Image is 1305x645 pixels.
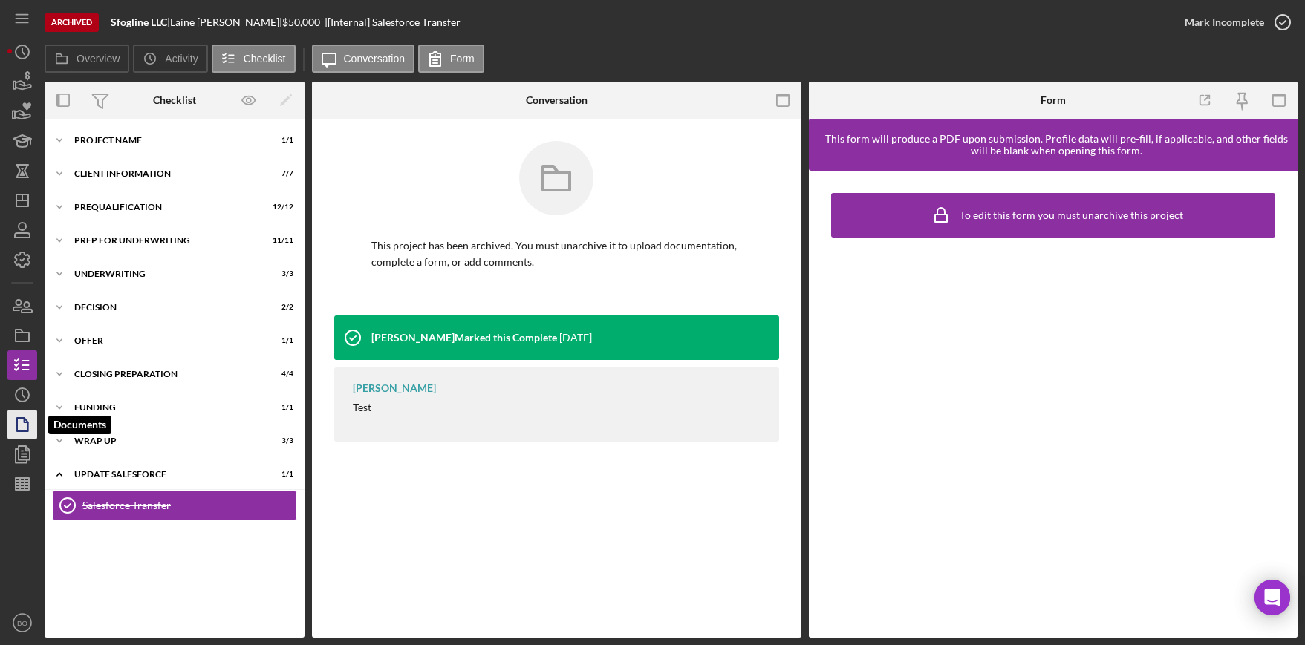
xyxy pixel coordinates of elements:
label: Form [450,53,475,65]
div: Open Intercom Messenger [1254,580,1290,615]
div: 3 / 3 [267,269,293,278]
text: BO [17,619,27,627]
div: Checklist [153,94,196,106]
div: 7 / 7 [267,169,293,178]
b: Sfogline LLC [111,16,167,28]
label: Conversation [344,53,406,65]
div: 1 / 1 [267,470,293,479]
div: Conversation [526,94,588,106]
div: 1 / 1 [267,403,293,412]
div: Form [1041,94,1066,106]
div: [PERSON_NAME] [353,382,436,394]
div: Underwriting [74,269,256,278]
div: 4 / 4 [267,370,293,379]
a: Salesforce Transfer [52,491,297,520]
button: Activity [133,45,207,73]
div: To edit this form you must unarchive this project [960,209,1183,221]
button: Form [418,45,484,73]
label: Activity [165,53,198,65]
div: Offer [74,336,256,345]
button: BO [7,608,37,638]
button: Overview [45,45,129,73]
div: Closing Preparation [74,370,256,379]
div: Client Information [74,169,256,178]
div: This form will produce a PDF upon submission. Profile data will pre-fill, if applicable, and othe... [816,133,1298,157]
div: $50,000 [282,16,325,28]
div: 2 / 2 [267,303,293,312]
div: | [Internal] Salesforce Transfer [325,16,461,28]
div: 12 / 12 [267,203,293,212]
button: Mark Incomplete [1170,7,1298,37]
div: Project Name [74,136,256,145]
div: Wrap Up [74,436,256,445]
div: Decision [74,303,256,312]
div: Prequalification [74,203,256,212]
div: [PERSON_NAME] Marked this Complete [371,332,557,344]
div: Mark Incomplete [1185,7,1264,37]
div: Test [353,402,371,413]
label: Checklist [244,53,286,65]
div: Funding [74,403,256,412]
div: 3 / 3 [267,436,293,445]
button: Checklist [212,45,296,73]
div: Laine [PERSON_NAME] | [170,16,282,28]
div: Update Salesforce [74,470,256,479]
div: Salesforce Transfer [82,500,296,511]
div: Archived [45,13,99,32]
p: This project has been archived. You must unarchive it to upload documentation, complete a form, o... [371,238,742,271]
label: Overview [77,53,120,65]
div: 11 / 11 [267,236,293,245]
time: 2025-06-16 19:01 [559,332,592,344]
div: Prep for Underwriting [74,236,256,245]
div: 1 / 1 [267,336,293,345]
button: Conversation [312,45,415,73]
div: 1 / 1 [267,136,293,145]
div: | [111,16,170,28]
